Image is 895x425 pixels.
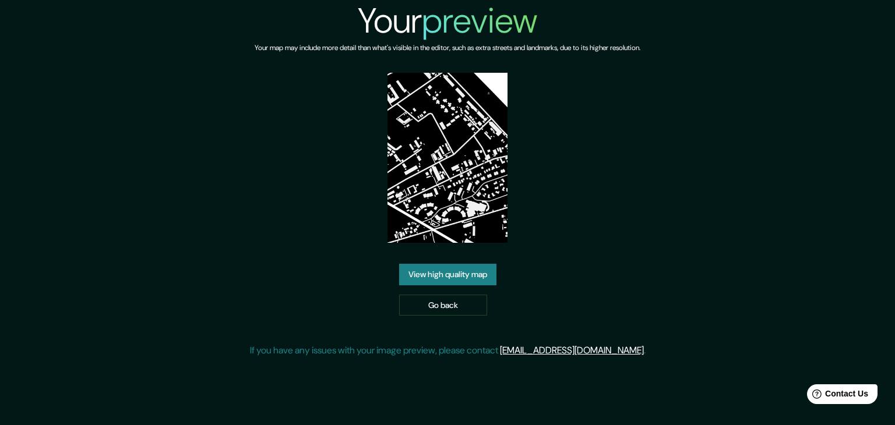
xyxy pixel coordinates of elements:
p: If you have any issues with your image preview, please contact . [250,343,646,357]
a: [EMAIL_ADDRESS][DOMAIN_NAME] [500,344,644,356]
h6: Your map may include more detail than what's visible in the editor, such as extra streets and lan... [255,42,640,54]
iframe: Help widget launcher [791,380,882,412]
a: View high quality map [399,264,496,285]
img: created-map-preview [387,73,508,243]
a: Go back [399,295,487,316]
